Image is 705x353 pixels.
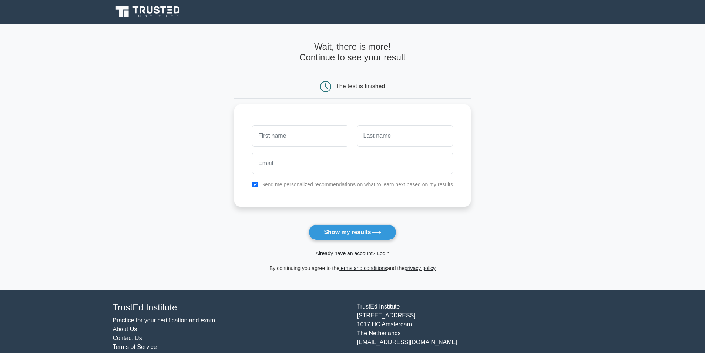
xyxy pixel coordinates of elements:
a: terms and conditions [339,265,387,271]
a: About Us [113,326,137,332]
div: The test is finished [336,83,385,89]
button: Show my results [309,224,396,240]
input: Last name [357,125,453,147]
a: privacy policy [404,265,436,271]
a: Already have an account? Login [315,250,389,256]
a: Contact Us [113,335,142,341]
input: Email [252,153,453,174]
div: By continuing you agree to the and the [230,264,475,273]
a: Terms of Service [113,344,157,350]
a: Practice for your certification and exam [113,317,215,323]
h4: Wait, there is more! Continue to see your result [234,41,471,63]
label: Send me personalized recommendations on what to learn next based on my results [261,182,453,187]
input: First name [252,125,348,147]
h4: TrustEd Institute [113,302,348,313]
